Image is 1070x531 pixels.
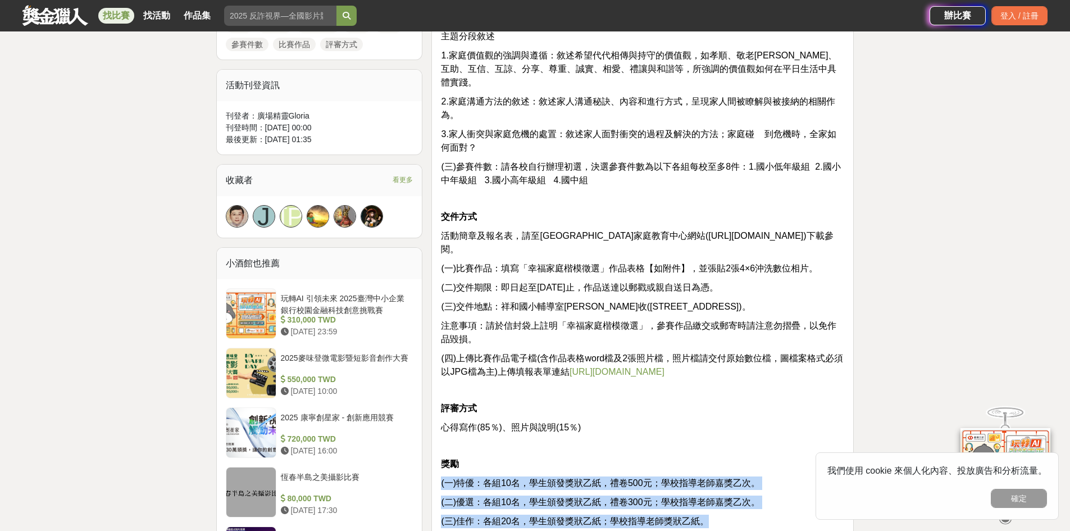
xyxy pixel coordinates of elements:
span: 注意事項：請於信封袋上註明「幸福家庭楷模徵選」，參賽作品繳交或郵寄時請注意勿摺疊，以免作品毀損。 [441,321,836,344]
span: 1.家庭價值觀的強調與遵循：敘述希望代代相傳與持守的價值觀，如孝順、敬老[PERSON_NAME]、互助、互信、互諒、分享、尊重、誠實、相愛、禮讓與和諧等，所強調的價值觀如何在平日生活中具體實踐。 [441,51,837,87]
a: 找活動 [139,8,175,24]
img: Avatar [361,206,383,227]
div: 活動刊登資訊 [217,70,422,101]
span: (四)上傳比賽作品電子檔(含作品表格word檔及2張照片檔，照片檔請交付原始數位檔，圖檔案格式必須以JPG檔為主)上傳填報表單連結 [441,353,843,376]
a: Avatar [361,205,383,228]
a: 辦比賽 [930,6,986,25]
a: 評審方式 [320,38,363,51]
a: Avatar [307,205,329,228]
div: 刊登時間： [DATE] 00:00 [226,122,413,134]
div: 小酒館也推薦 [217,248,422,279]
div: 登入 / 註冊 [991,6,1048,25]
a: 2025 康寧創星家 - 創新應用競賽 720,000 TWD [DATE] 16:00 [226,407,413,458]
a: Avatar [334,205,356,228]
a: J [253,205,275,228]
div: 刊登者： 廣場精靈Gloria [226,110,413,122]
div: 310,000 TWD [281,314,409,326]
span: 活動簡章及報名表，請至[GEOGRAPHIC_DATA]家庭教育中心網站([URL][DOMAIN_NAME])下載參閱。 [441,231,833,254]
div: [DATE] 23:59 [281,326,409,338]
span: (一)特優：各組10名，學生頒發獎狀乙紙，禮卷500元；學校指導老師嘉獎乙次。 [441,478,759,488]
div: 2025 康寧創星家 - 創新應用競賽 [281,412,409,433]
div: [DATE] 16:00 [281,445,409,457]
span: 3.家人衝突與家庭危機的處置：敘述家人面對衝突的過程及解決的方法；家庭碰 到危機時，全家如何面對？ [441,129,836,152]
span: (一)比賽作品：填寫「幸福家庭楷模徵選」作品表格【如附件】，並張貼2張4×6沖洗數位相片。 [441,264,818,273]
span: 我們使用 cookie 來個人化內容、投放廣告和分析流量。 [827,466,1047,475]
img: Avatar [334,206,356,227]
a: 比賽作品 [273,38,316,51]
strong: 獎勵 [441,459,459,469]
strong: 評審方式 [441,403,477,413]
span: (二)優選：各組10名，學生頒發獎狀乙紙，禮卷300元；學校指導老師嘉獎乙次。 [441,497,759,507]
img: Avatar [226,206,248,227]
input: 2025 反詐視界—全國影片競賽 [224,6,336,26]
a: 玩轉AI 引領未來 2025臺灣中小企業銀行校園金融科技創意挑戰賽 310,000 TWD [DATE] 23:59 [226,288,413,339]
div: 恆春半島之美攝影比賽 [281,471,409,493]
a: [URL][DOMAIN_NAME] [570,367,664,376]
a: [PERSON_NAME] [280,205,302,228]
div: 玩轉AI 引領未來 2025臺灣中小企業銀行校園金融科技創意挑戰賽 [281,293,409,314]
a: 參賽件數 [226,38,268,51]
a: 恆春半島之美攝影比賽 80,000 TWD [DATE] 17:30 [226,467,413,518]
img: d2146d9a-e6f6-4337-9592-8cefde37ba6b.png [960,428,1050,503]
span: (三)參賽件數：請各校自行辦理初選，決選參賽件數為以下各組每校至多8件：1.國小低年級組 2.國小中年級組 3.國小高年級組 4.國中組 [441,162,840,185]
img: Avatar [307,206,329,227]
div: [DATE] 17:30 [281,505,409,516]
span: 看更多 [393,174,413,186]
button: 確定 [991,489,1047,508]
div: [DATE] 10:00 [281,385,409,397]
div: 最後更新： [DATE] 01:35 [226,134,413,146]
a: 2025麥味登微電影暨短影音創作大賽 550,000 TWD [DATE] 10:00 [226,348,413,398]
div: 2025麥味登微電影暨短影音創作大賽 [281,352,409,374]
div: 720,000 TWD [281,433,409,445]
a: 找比賽 [98,8,134,24]
span: (三)佳作：各組20名，學生頒發獎狀乙紙；學校指導老師獎狀乙紙。 [441,516,708,526]
span: 心得寫作(85％)、照片與說明(15％) [441,423,581,432]
span: 收藏者 [226,175,253,185]
a: Avatar [226,205,248,228]
span: 2.家庭溝通方法的敘述：敘述家人溝通秘訣、內容和進行方式，呈現家人間被瞭解與被接納的相關作為。 [441,97,835,120]
a: 作品集 [179,8,215,24]
div: 550,000 TWD [281,374,409,385]
div: 80,000 TWD [281,493,409,505]
strong: 交件方式 [441,212,477,221]
span: (二)交件期限：即日起至[DATE]止，作品送達以郵戳或親自送日為憑。 [441,283,718,292]
span: (三)交件地點：祥和國小輔導室[PERSON_NAME]收([STREET_ADDRESS])。 [441,302,750,311]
